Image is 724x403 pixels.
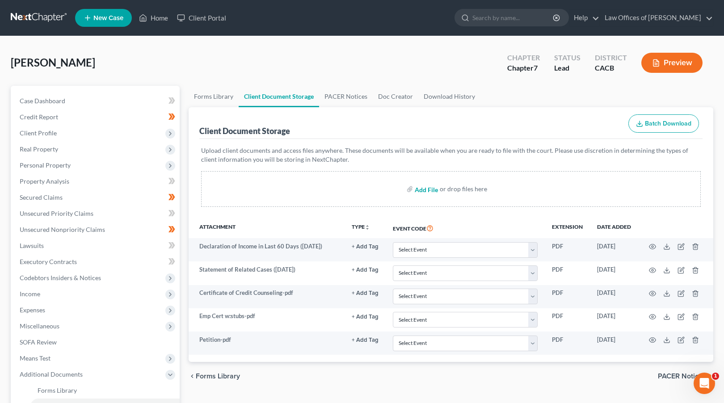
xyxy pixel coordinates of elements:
span: Income [20,290,40,298]
span: New Case [93,15,123,21]
button: + Add Tag [352,337,379,343]
span: Means Test [20,354,51,362]
button: + Add Tag [352,290,379,296]
button: Batch Download [628,114,699,133]
a: Home [135,10,173,26]
span: Codebtors Insiders & Notices [20,274,101,281]
td: Emp Cert w:stubs-pdf [189,308,345,332]
a: + Add Tag [352,265,379,274]
td: PDF [545,285,590,308]
th: Event Code [386,218,545,238]
span: Unsecured Priority Claims [20,210,93,217]
iframe: Intercom live chat [694,373,715,394]
a: Download History [418,86,480,107]
a: Forms Library [30,382,180,399]
span: Additional Documents [20,370,83,378]
td: [DATE] [590,332,638,355]
div: Chapter [507,53,540,63]
a: Client Document Storage [239,86,319,107]
span: Property Analysis [20,177,69,185]
td: PDF [545,238,590,261]
span: Real Property [20,145,58,153]
a: Property Analysis [13,173,180,189]
td: PDF [545,261,590,285]
th: Extension [545,218,590,238]
a: Executory Contracts [13,254,180,270]
td: [DATE] [590,308,638,332]
span: SOFA Review [20,338,57,346]
td: PDF [545,308,590,332]
button: + Add Tag [352,314,379,320]
a: Unsecured Priority Claims [13,206,180,222]
span: Unsecured Nonpriority Claims [20,226,105,233]
a: Credit Report [13,109,180,125]
p: Upload client documents and access files anywhere. These documents will be available when you are... [201,146,701,164]
span: Lawsuits [20,242,44,249]
th: Date added [590,218,638,238]
th: Attachment [189,218,345,238]
div: or drop files here [440,185,487,193]
a: + Add Tag [352,312,379,320]
span: Client Profile [20,129,57,137]
a: Law Offices of [PERSON_NAME] [600,10,713,26]
span: Batch Download [645,120,691,127]
span: 7 [534,63,538,72]
span: Secured Claims [20,193,63,201]
a: SOFA Review [13,334,180,350]
button: Preview [641,53,703,73]
a: Case Dashboard [13,93,180,109]
span: Forms Library [196,373,240,380]
div: Client Document Storage [199,126,290,136]
div: Chapter [507,63,540,73]
a: Help [569,10,599,26]
button: + Add Tag [352,267,379,273]
div: District [595,53,627,63]
a: + Add Tag [352,242,379,251]
a: Client Portal [173,10,231,26]
span: Forms Library [38,386,77,394]
td: [DATE] [590,285,638,308]
td: Statement of Related Cases ([DATE]) [189,261,345,285]
input: Search by name... [472,9,554,26]
a: Forms Library [189,86,239,107]
a: PACER Notices [319,86,373,107]
a: Doc Creator [373,86,418,107]
span: PACER Notices [658,373,706,380]
div: CACB [595,63,627,73]
span: [PERSON_NAME] [11,56,95,69]
span: Expenses [20,306,45,314]
span: 1 [712,373,719,380]
a: + Add Tag [352,289,379,297]
td: PDF [545,332,590,355]
td: [DATE] [590,238,638,261]
span: Case Dashboard [20,97,65,105]
button: PACER Notices chevron_right [658,373,713,380]
span: Credit Report [20,113,58,121]
a: Secured Claims [13,189,180,206]
span: Personal Property [20,161,71,169]
button: chevron_left Forms Library [189,373,240,380]
td: Certificate of Credit Counseling-pdf [189,285,345,308]
a: Lawsuits [13,238,180,254]
i: unfold_more [365,225,370,230]
button: + Add Tag [352,244,379,250]
a: Unsecured Nonpriority Claims [13,222,180,238]
td: Declaration of Income in Last 60 Days ([DATE]) [189,238,345,261]
i: chevron_left [189,373,196,380]
a: + Add Tag [352,336,379,344]
button: TYPEunfold_more [352,224,370,230]
td: Petition-pdf [189,332,345,355]
div: Lead [554,63,581,73]
div: Status [554,53,581,63]
span: Executory Contracts [20,258,77,265]
td: [DATE] [590,261,638,285]
span: Miscellaneous [20,322,59,330]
